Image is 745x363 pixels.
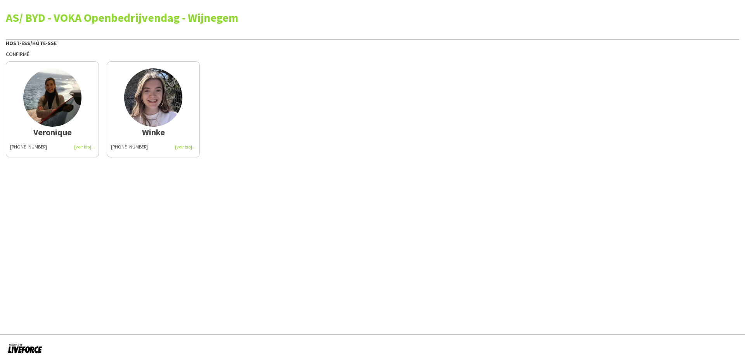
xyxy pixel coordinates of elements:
[6,51,739,58] div: Confirmé
[111,144,148,150] span: [PHONE_NUMBER]
[124,68,182,127] img: thumb-67efc9ad41b8f.jpeg
[10,129,95,136] div: Veronique
[8,343,42,354] img: Propulsé par Liveforce
[23,68,81,127] img: thumb-15913786185eda82bac3841.jpeg
[111,129,196,136] div: Winke
[10,144,47,150] span: [PHONE_NUMBER]
[6,12,739,23] div: AS/ BYD - VOKA Openbedrijvendag - Wijnegem
[6,39,739,47] div: Host-ess/Hôte-sse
